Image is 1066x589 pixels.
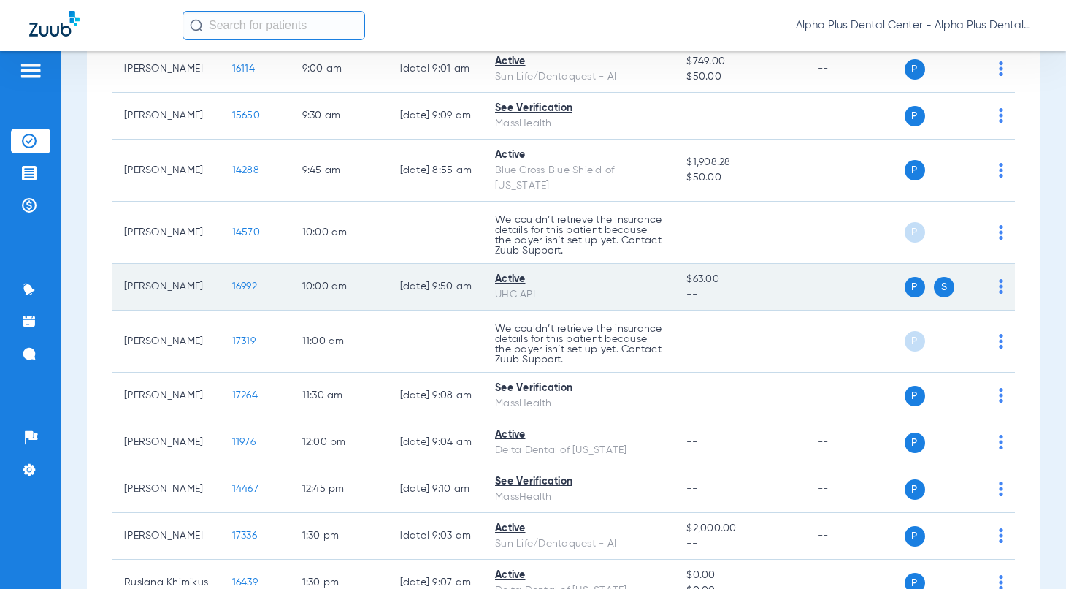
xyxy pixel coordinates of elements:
img: x.svg [966,482,981,496]
td: 10:00 AM [291,202,388,264]
span: -- [686,110,697,121]
div: See Verification [495,101,663,116]
img: group-dot-blue.svg [999,388,1003,403]
span: 17336 [232,531,257,541]
img: group-dot-blue.svg [999,435,1003,449]
td: [DATE] 9:04 AM [388,419,484,466]
div: MassHealth [495,490,663,505]
img: hamburger-icon [19,62,42,80]
span: S [934,277,954,297]
span: 14288 [232,165,259,175]
td: [PERSON_NAME] [112,373,221,419]
td: [DATE] 9:09 AM [388,93,484,140]
div: MassHealth [495,396,663,411]
span: -- [686,336,697,346]
img: group-dot-blue.svg [999,163,1003,178]
span: $749.00 [686,54,794,69]
div: Delta Dental of [US_STATE] [495,443,663,458]
div: Sun Life/Dentaquest - AI [495,536,663,552]
div: Active [495,568,663,583]
td: [DATE] 9:10 AM [388,466,484,513]
td: 9:30 AM [291,93,388,140]
span: P [905,526,925,547]
td: [PERSON_NAME] [112,264,221,311]
img: group-dot-blue.svg [999,482,1003,496]
img: x.svg [966,334,981,349]
img: group-dot-blue.svg [999,279,1003,294]
td: [DATE] 9:03 AM [388,513,484,560]
span: 16114 [232,64,255,74]
img: group-dot-blue.svg [999,61,1003,76]
td: [PERSON_NAME] [112,513,221,560]
td: -- [388,202,484,264]
td: 12:45 PM [291,466,388,513]
td: 11:00 AM [291,311,388,373]
span: P [905,222,925,243]
span: P [905,160,925,180]
img: Zuub Logo [29,11,80,37]
span: 16992 [232,281,257,292]
td: 1:30 PM [291,513,388,560]
td: -- [806,311,905,373]
iframe: Chat Widget [993,519,1066,589]
td: -- [806,46,905,93]
span: 11976 [232,437,256,447]
div: Active [495,54,663,69]
td: [PERSON_NAME] [112,466,221,513]
span: 17319 [232,336,256,346]
img: group-dot-blue.svg [999,108,1003,123]
td: -- [806,513,905,560]
div: Sun Life/Dentaquest - AI [495,69,663,85]
td: -- [806,419,905,466]
span: P [905,106,925,126]
span: -- [686,484,697,494]
img: x.svg [966,225,981,240]
span: 14467 [232,484,258,494]
td: [PERSON_NAME] [112,46,221,93]
span: P [905,386,925,406]
span: $0.00 [686,568,794,583]
img: x.svg [966,108,981,123]
span: 16439 [232,577,258,588]
td: [DATE] 9:50 AM [388,264,484,311]
span: 15650 [232,110,260,121]
td: 12:00 PM [291,419,388,466]
span: 17264 [232,390,258,400]
span: $63.00 [686,272,794,287]
td: [PERSON_NAME] [112,93,221,140]
td: -- [806,202,905,264]
img: group-dot-blue.svg [999,334,1003,349]
span: $50.00 [686,170,794,186]
img: x.svg [966,528,981,543]
img: x.svg [966,163,981,178]
div: Active [495,272,663,287]
span: P [905,59,925,80]
span: P [905,277,925,297]
img: Search Icon [190,19,203,32]
span: -- [686,390,697,400]
span: Alpha Plus Dental Center - Alpha Plus Dental [796,18,1037,33]
td: [PERSON_NAME] [112,140,221,202]
span: $1,908.28 [686,155,794,170]
td: 9:45 AM [291,140,388,202]
span: -- [686,227,697,237]
img: x.svg [966,435,981,449]
span: P [905,331,925,351]
div: Active [495,521,663,536]
span: $50.00 [686,69,794,85]
td: -- [388,311,484,373]
p: We couldn’t retrieve the insurance details for this patient because the payer isn’t set up yet. C... [495,324,663,365]
td: [PERSON_NAME] [112,311,221,373]
td: [DATE] 8:55 AM [388,140,484,202]
span: -- [686,437,697,447]
span: -- [686,287,794,303]
td: -- [806,93,905,140]
img: x.svg [966,279,981,294]
p: We couldn’t retrieve the insurance details for this patient because the payer isn’t set up yet. C... [495,215,663,256]
div: Blue Cross Blue Shield of [US_STATE] [495,163,663,194]
td: [DATE] 9:01 AM [388,46,484,93]
td: -- [806,373,905,419]
span: P [905,433,925,453]
img: group-dot-blue.svg [999,225,1003,240]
